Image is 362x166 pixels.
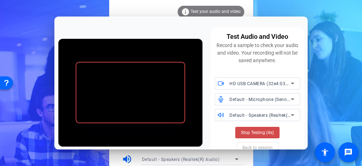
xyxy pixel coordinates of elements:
mat-icon: message [344,148,353,157]
mat-icon: accessibility [321,148,329,157]
span: HD USB CAMERA (32e4:0317) [229,80,292,86]
button: Stop Testing (4s) [235,127,280,138]
div: Record a sample to check your audio and video. Your recording will not be saved anywhere. [215,42,300,64]
span: Stop Testing (4s) [241,129,274,136]
span: Default - Speakers (Realtek(R) Audio) [229,112,307,118]
span: Default - Speakers (Realtek(R) Audio) [142,157,220,162]
span: Test your audio and video [191,9,241,14]
div: Test Audio and Video [227,32,288,42]
mat-icon: volume_up [122,154,133,165]
mat-icon: info [181,8,190,16]
span: Default - Microphone (Sennheiser XS LAV USB-C) (1377:10fe) [229,96,357,102]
